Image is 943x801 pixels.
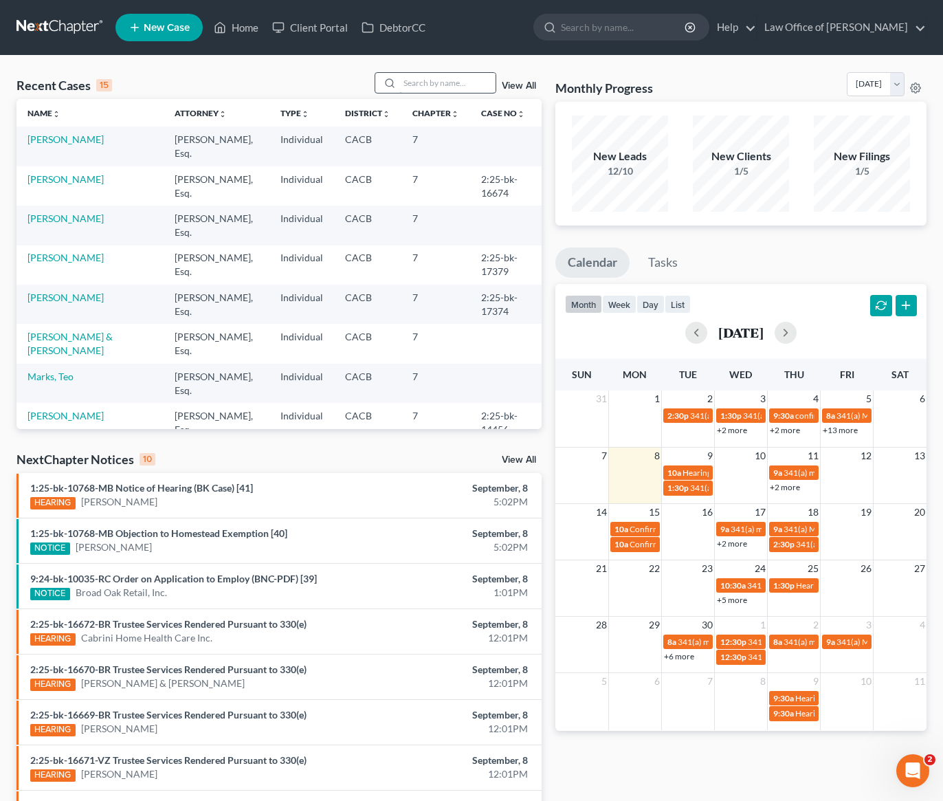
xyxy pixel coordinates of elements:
[81,677,245,690] a: [PERSON_NAME] & [PERSON_NAME]
[27,292,104,303] a: [PERSON_NAME]
[334,324,401,363] td: CACB
[623,369,647,380] span: Mon
[718,325,764,340] h2: [DATE]
[720,524,729,534] span: 9a
[759,391,767,407] span: 3
[30,724,76,736] div: HEARING
[647,504,661,520] span: 15
[470,403,542,442] td: 2:25-bk-14456
[806,560,820,577] span: 25
[30,679,76,691] div: HEARING
[334,364,401,403] td: CACB
[700,504,714,520] span: 16
[572,149,668,164] div: New Leads
[653,391,661,407] span: 1
[30,754,307,766] a: 2:25-bk-16671-VZ Trustee Services Rendered Pursuant to 330(e)
[679,369,697,380] span: Tue
[219,110,227,118] i: unfold_more
[334,285,401,324] td: CACB
[759,617,767,633] span: 1
[382,110,390,118] i: unfold_more
[76,540,152,554] a: [PERSON_NAME]
[859,448,873,464] span: 12
[144,23,190,33] span: New Case
[595,617,608,633] span: 28
[517,110,525,118] i: unfold_more
[371,617,528,631] div: September, 8
[572,164,668,178] div: 12/10
[595,504,608,520] span: 14
[371,586,528,600] div: 1:01PM
[795,708,902,718] span: Hearing for [PERSON_NAME]
[667,410,689,421] span: 2:30p
[753,560,767,577] span: 24
[269,364,334,403] td: Individual
[710,15,756,40] a: Help
[371,495,528,509] div: 5:02PM
[470,245,542,285] td: 2:25-bk-17379
[918,391,927,407] span: 6
[76,586,167,600] a: Broad Oak Retail, Inc.
[773,410,794,421] span: 9:30a
[30,527,287,539] a: 1:25-bk-10768-MB Objection to Homestead Exemption [40]
[614,524,628,534] span: 10a
[27,371,74,382] a: Marks, Teo
[401,206,470,245] td: 7
[269,403,334,442] td: Individual
[371,631,528,645] div: 12:01PM
[753,504,767,520] span: 17
[773,693,794,703] span: 9:30a
[784,369,804,380] span: Thu
[747,580,880,591] span: 341(a) meeting for [PERSON_NAME]
[401,127,470,166] td: 7
[355,15,432,40] a: DebtorCC
[27,331,113,356] a: [PERSON_NAME] & [PERSON_NAME]
[690,410,823,421] span: 341(a) meeting for [PERSON_NAME]
[913,504,927,520] span: 20
[334,245,401,285] td: CACB
[647,560,661,577] span: 22
[401,245,470,285] td: 7
[913,673,927,690] span: 11
[96,79,112,91] div: 15
[371,572,528,586] div: September, 8
[667,637,676,647] span: 8a
[565,295,602,314] button: month
[859,673,873,690] span: 10
[334,206,401,245] td: CACB
[371,754,528,767] div: September, 8
[412,108,459,118] a: Chapterunfold_more
[451,110,459,118] i: unfold_more
[561,14,687,40] input: Search by name...
[470,285,542,324] td: 2:25-bk-17374
[140,453,155,465] div: 10
[859,560,873,577] span: 26
[27,410,104,421] a: [PERSON_NAME]
[759,673,767,690] span: 8
[27,133,104,145] a: [PERSON_NAME]
[269,285,334,324] td: Individual
[269,324,334,363] td: Individual
[812,617,820,633] span: 2
[600,448,608,464] span: 7
[81,495,157,509] a: [PERSON_NAME]
[748,652,881,662] span: 341(a) Meeting for [PERSON_NAME]
[859,504,873,520] span: 19
[636,248,690,278] a: Tasks
[796,539,863,549] span: 341(a) Meeting for
[896,754,929,787] iframe: Intercom live chat
[371,708,528,722] div: September, 8
[823,425,858,435] a: +13 more
[301,110,309,118] i: unfold_more
[812,391,820,407] span: 4
[269,127,334,166] td: Individual
[27,252,104,263] a: [PERSON_NAME]
[814,149,910,164] div: New Filings
[720,410,742,421] span: 1:30p
[706,391,714,407] span: 2
[481,108,525,118] a: Case Nounfold_more
[371,481,528,495] div: September, 8
[706,448,714,464] span: 9
[865,391,873,407] span: 5
[683,468,863,478] span: Hearing for [PERSON_NAME] & [PERSON_NAME]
